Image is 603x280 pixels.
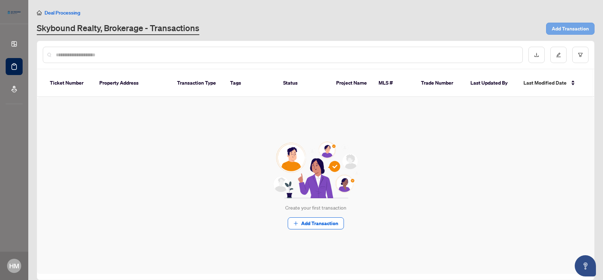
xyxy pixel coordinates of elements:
[9,261,19,271] span: HM
[330,69,373,97] th: Project Name
[45,10,80,16] span: Deal Processing
[270,142,361,198] img: Null State Icon
[572,47,589,63] button: filter
[546,23,595,35] button: Add Transaction
[293,221,298,226] span: plus
[171,69,224,97] th: Transaction Type
[37,10,42,15] span: home
[285,204,346,212] div: Create your first transaction
[534,52,539,57] span: download
[465,69,518,97] th: Last Updated By
[94,69,171,97] th: Property Address
[523,79,567,87] span: Last Modified Date
[301,218,338,229] span: Add Transaction
[415,69,465,97] th: Trade Number
[373,69,415,97] th: MLS #
[6,9,23,16] img: logo
[528,47,545,63] button: download
[277,69,330,97] th: Status
[288,217,344,229] button: Add Transaction
[224,69,277,97] th: Tags
[44,69,94,97] th: Ticket Number
[552,23,589,34] span: Add Transaction
[518,69,581,97] th: Last Modified Date
[37,22,199,35] a: Skybound Realty, Brokerage - Transactions
[575,255,596,276] button: Open asap
[550,47,567,63] button: edit
[578,52,583,57] span: filter
[556,52,561,57] span: edit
